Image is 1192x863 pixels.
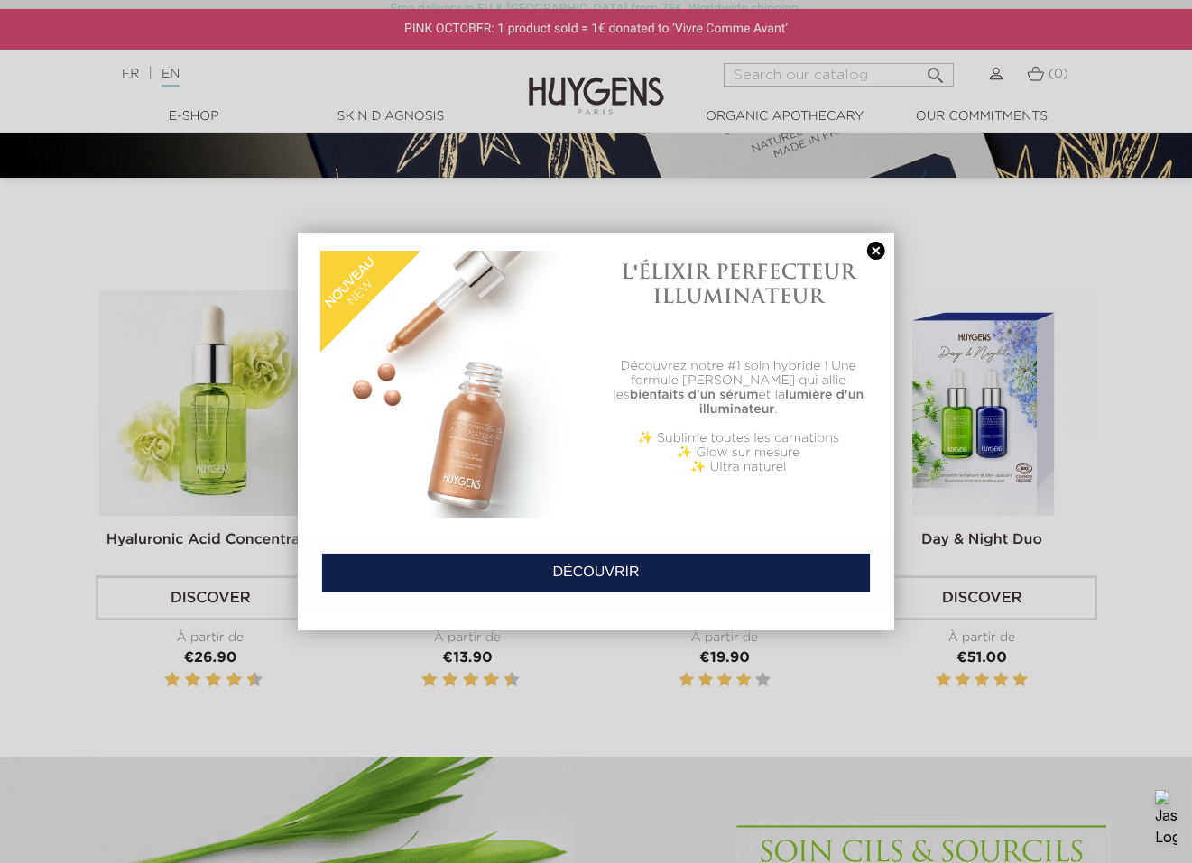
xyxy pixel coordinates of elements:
[630,389,759,401] b: bienfaits d'un sérum
[605,445,872,460] p: ✨ Glow sur mesure
[699,389,864,416] b: lumière d'un illuminateur
[605,460,872,474] p: ✨ Ultra naturel
[321,553,871,592] a: DÉCOUVRIR
[605,359,872,417] p: Découvrez notre #1 soin hybride ! Une formule [PERSON_NAME] qui allie les et la .
[605,431,872,445] p: ✨ Sublime toutes les carnations
[605,260,872,308] h1: L'ÉLIXIR PERFECTEUR ILLUMINATEUR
